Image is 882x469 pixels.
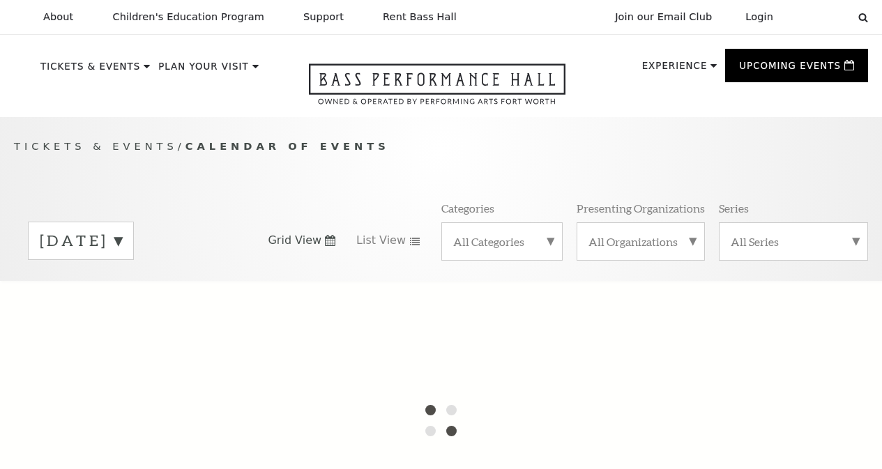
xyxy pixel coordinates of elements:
[383,11,457,23] p: Rent Bass Hall
[268,233,321,248] span: Grid View
[441,201,494,215] p: Categories
[158,62,249,79] p: Plan Your Visit
[453,234,552,249] label: All Categories
[40,230,122,252] label: [DATE]
[14,138,868,155] p: /
[303,11,344,23] p: Support
[719,201,749,215] p: Series
[642,61,708,78] p: Experience
[14,140,178,152] span: Tickets & Events
[796,10,845,24] select: Select:
[40,62,140,79] p: Tickets & Events
[588,234,693,249] label: All Organizations
[731,234,856,249] label: All Series
[112,11,264,23] p: Children's Education Program
[356,233,406,248] span: List View
[739,61,841,78] p: Upcoming Events
[43,11,73,23] p: About
[577,201,705,215] p: Presenting Organizations
[185,140,390,152] span: Calendar of Events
